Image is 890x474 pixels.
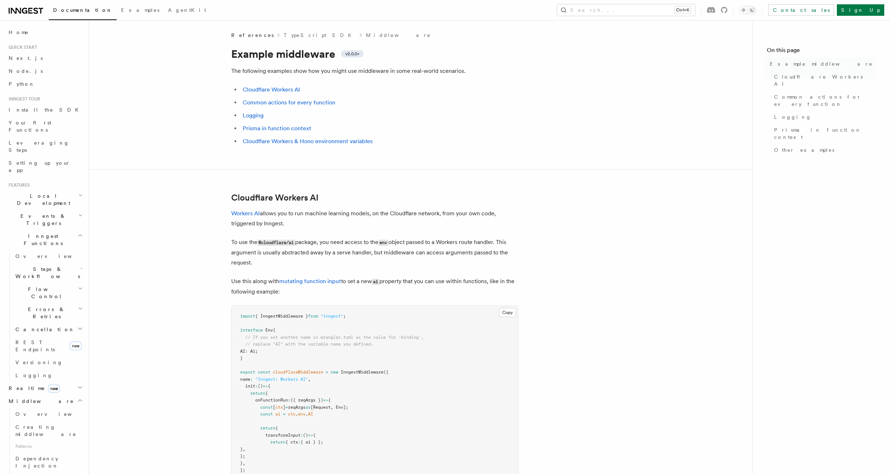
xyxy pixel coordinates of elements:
code: ai [372,279,379,285]
a: Prisma in function context [243,125,311,132]
button: Events & Triggers [6,210,84,230]
span: name [240,377,250,382]
a: AgentKit [164,2,210,19]
span: v2.0.0+ [345,51,359,57]
a: Python [6,78,84,90]
a: Logging [243,112,264,119]
span: ; [343,314,346,319]
button: Errors & Retries [13,303,84,323]
button: Steps & Workflows [13,263,84,283]
span: Setting up your app [9,160,70,173]
button: Search...Ctrl+K [557,4,695,16]
span: } [240,461,243,466]
span: () [258,384,263,389]
span: Inngest tour [6,96,40,102]
p: Use this along with to set a new property that you can use within functions, like in the followin... [231,276,518,297]
span: [ [311,405,313,410]
a: TypeScript SDK [284,32,356,39]
span: => [323,398,328,403]
button: Local Development [6,189,84,210]
span: Dependency Injection [15,456,59,469]
span: ai [275,412,280,417]
span: Other examples [774,146,834,154]
p: To use the package, you need access to the object passed to a Workers route handler. This argumen... [231,237,518,268]
span: }; [240,468,245,473]
span: Request [313,405,331,410]
span: . [306,412,308,417]
code: env [378,240,388,246]
span: Node.js [9,68,43,74]
span: Common actions for every function [774,93,876,108]
button: Toggle dark mode [739,6,756,14]
a: Sign Up [837,4,884,16]
span: Events & Triggers [6,212,78,227]
button: Middleware [6,395,84,408]
span: = [283,412,285,417]
span: ]; [343,405,348,410]
span: . [295,412,298,417]
span: Install the SDK [9,107,83,113]
span: , [331,405,333,410]
span: => [308,433,313,438]
a: Install the SDK [6,103,84,116]
span: : [245,349,248,354]
span: const [260,412,273,417]
kbd: Ctrl+K [675,6,691,14]
span: cloudflareMiddleware [273,370,323,375]
span: import [240,314,255,319]
span: ctx [275,405,283,410]
span: { [328,398,331,403]
span: AgentKit [168,7,206,13]
span: , [308,377,311,382]
span: interface [240,328,263,333]
span: env [298,412,306,417]
span: { [265,391,268,396]
code: @cloudflare/ai [257,240,295,246]
span: } [240,356,243,361]
a: Logging [13,369,84,382]
span: Documentation [53,7,112,13]
a: Common actions for every function [771,90,876,111]
a: Versioning [13,356,84,369]
a: Other examples [771,144,876,156]
button: Realtimenew [6,382,84,395]
a: Example middleware [767,57,876,70]
span: () [303,433,308,438]
a: Workers AI [231,210,260,217]
a: Cloudflare Workers AI [243,86,300,93]
span: init [245,384,255,389]
button: Copy [499,308,516,317]
span: { [268,384,270,389]
a: Logging [771,111,876,123]
button: Flow Control [13,283,84,303]
a: Dependency Injection [13,452,84,472]
p: The following examples show how you might use middleware in some real-world scenarios. [231,66,518,76]
a: REST Endpointsnew [13,336,84,356]
span: Python [9,81,35,87]
a: Documentation [49,2,117,20]
span: Overview [15,411,89,417]
span: Errors & Retries [13,306,78,320]
span: = [285,405,288,410]
span: Steps & Workflows [13,266,80,280]
span: : [255,384,258,389]
span: References [231,32,274,39]
span: : [250,377,253,382]
span: { [313,433,316,438]
span: "Inngest: Workers AI" [255,377,308,382]
span: Examples [121,7,159,13]
span: Inngest Functions [6,233,78,247]
a: Contact sales [768,4,834,16]
span: { ai } }; [300,440,323,445]
span: Overview [15,253,89,259]
span: transformInput [265,433,300,438]
span: => [263,384,268,389]
span: Quick start [6,44,37,50]
span: { [273,328,275,333]
a: Next.js [6,52,84,65]
span: [ [273,405,275,410]
span: Local Development [6,192,78,207]
span: { InngestMiddleware } [255,314,308,319]
a: Cloudflare Workers AI [231,193,318,203]
span: Logging [15,372,53,378]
